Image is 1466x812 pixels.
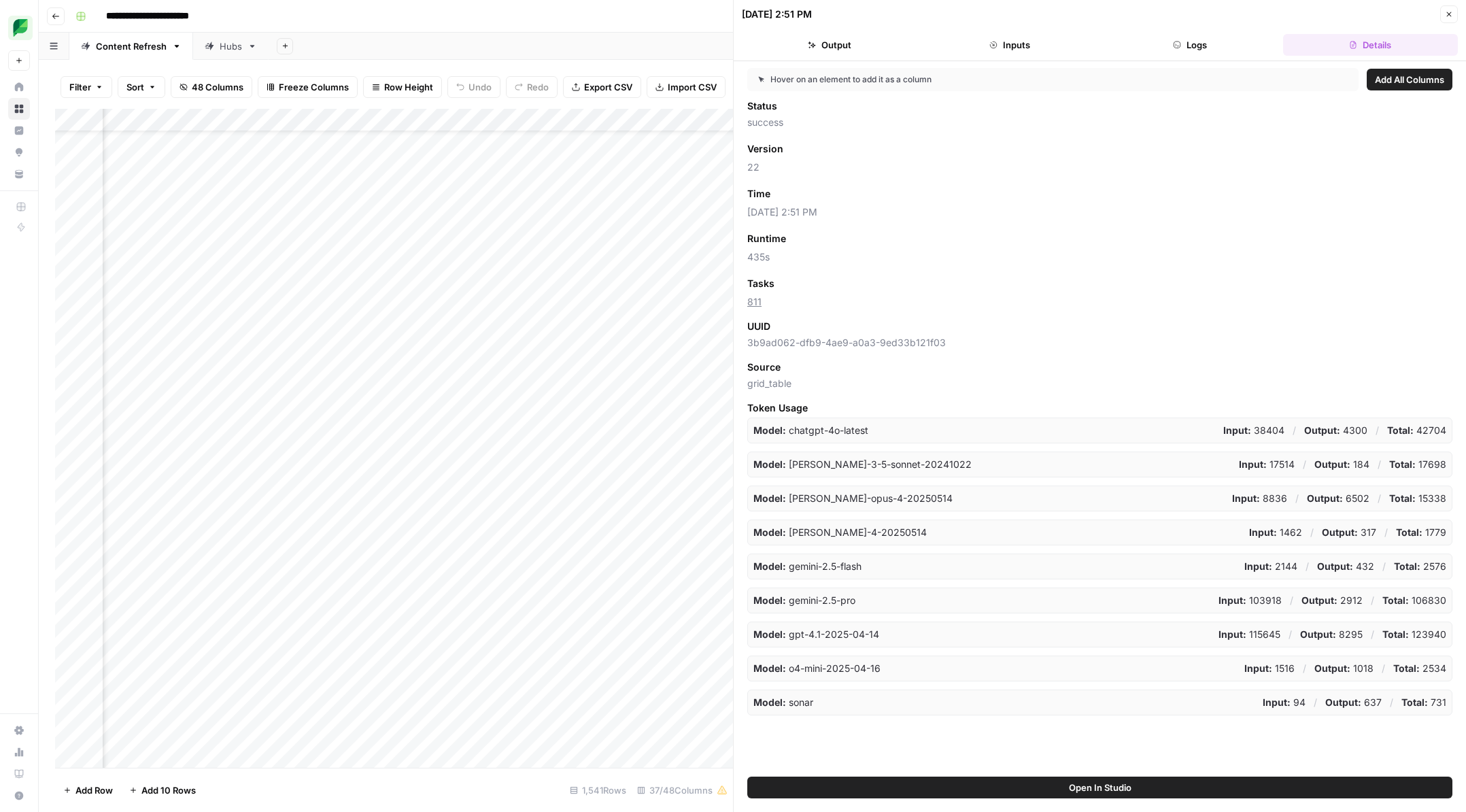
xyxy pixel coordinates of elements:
[193,33,269,60] a: Hubs
[747,320,770,333] span: UUID
[1310,526,1314,539] p: /
[126,80,144,94] span: Sort
[1244,560,1272,572] strong: Input:
[747,116,1452,129] span: success
[747,232,786,246] span: Runtime
[747,777,1452,798] button: Open In Studio
[668,80,717,94] span: Import CSV
[258,76,358,98] button: Freeze Columns
[1325,696,1382,709] p: 637
[747,336,1452,350] span: 3b9ad062-dfb9-4ae9-a0a3-9ed33b121f03
[1304,424,1340,436] strong: Output:
[747,377,1452,390] span: grid_table
[1387,424,1446,437] p: 42704
[753,696,786,708] strong: Model:
[753,526,786,538] strong: Model:
[747,296,762,307] a: 811
[1244,560,1297,573] p: 2144
[8,785,30,807] button: Help + Support
[527,80,549,94] span: Redo
[1306,560,1309,573] p: /
[1223,424,1251,436] strong: Input:
[1387,424,1414,436] strong: Total:
[753,526,927,539] p: claude-sonnet-4-20250514
[1394,560,1420,572] strong: Total:
[1371,594,1374,607] p: /
[742,7,812,21] div: [DATE] 2:51 PM
[1401,696,1428,708] strong: Total:
[1307,492,1343,504] strong: Output:
[8,141,30,163] a: Opportunities
[1378,492,1381,505] p: /
[1290,594,1293,607] p: /
[118,76,165,98] button: Sort
[1382,594,1409,606] strong: Total:
[1317,560,1353,572] strong: Output:
[1396,526,1446,539] p: 1779
[747,277,774,290] span: Tasks
[1301,594,1363,607] p: 2912
[55,779,121,801] button: Add Row
[1394,560,1446,573] p: 2576
[1396,526,1422,538] strong: Total:
[1376,424,1379,437] p: /
[1401,696,1446,709] p: 731
[8,11,30,45] button: Workspace: SproutSocial
[1289,628,1292,641] p: /
[747,160,1452,174] span: 22
[584,80,632,94] span: Export CSV
[1263,696,1291,708] strong: Input:
[1249,526,1302,539] p: 1462
[753,696,813,709] p: sonar
[747,187,770,201] span: Time
[506,76,558,98] button: Redo
[1393,662,1446,675] p: 2534
[753,560,862,573] p: gemini-2.5-flash
[632,779,733,801] div: 37/48 Columns
[1239,458,1295,471] p: 17514
[742,34,917,56] button: Output
[1314,662,1374,675] p: 1018
[1300,628,1336,640] strong: Output:
[171,76,252,98] button: 48 Columns
[1389,492,1416,504] strong: Total:
[141,783,196,797] span: Add 10 Rows
[1244,662,1272,674] strong: Input:
[1371,628,1374,641] p: /
[468,80,492,94] span: Undo
[753,594,855,607] p: gemini-2.5-pro
[753,492,953,505] p: claude-opus-4-20250514
[563,76,641,98] button: Export CSV
[1389,458,1416,470] strong: Total:
[1218,594,1246,606] strong: Input:
[8,163,30,185] a: Your Data
[1382,560,1386,573] p: /
[363,76,442,98] button: Row Height
[220,39,242,53] div: Hubs
[8,98,30,120] a: Browse
[1390,696,1393,709] p: /
[753,560,786,572] strong: Model:
[747,142,783,156] span: Version
[747,401,1452,415] span: Token Usage
[747,250,1452,264] span: 435s
[1375,73,1444,86] span: Add All Columns
[1223,424,1284,437] p: 38404
[1069,781,1131,794] span: Open In Studio
[758,73,1140,86] div: Hover on an element to add it as a column
[1307,492,1369,505] p: 6502
[753,662,786,674] strong: Model:
[1249,526,1277,538] strong: Input:
[1367,69,1452,90] button: Add All Columns
[1393,662,1420,674] strong: Total:
[8,120,30,141] a: Insights
[1304,424,1367,437] p: 4300
[753,458,786,470] strong: Model:
[61,76,112,98] button: Filter
[121,779,204,801] button: Add 10 Rows
[384,80,433,94] span: Row Height
[75,783,113,797] span: Add Row
[747,99,777,113] span: Status
[753,594,786,606] strong: Model:
[1301,594,1337,606] strong: Output:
